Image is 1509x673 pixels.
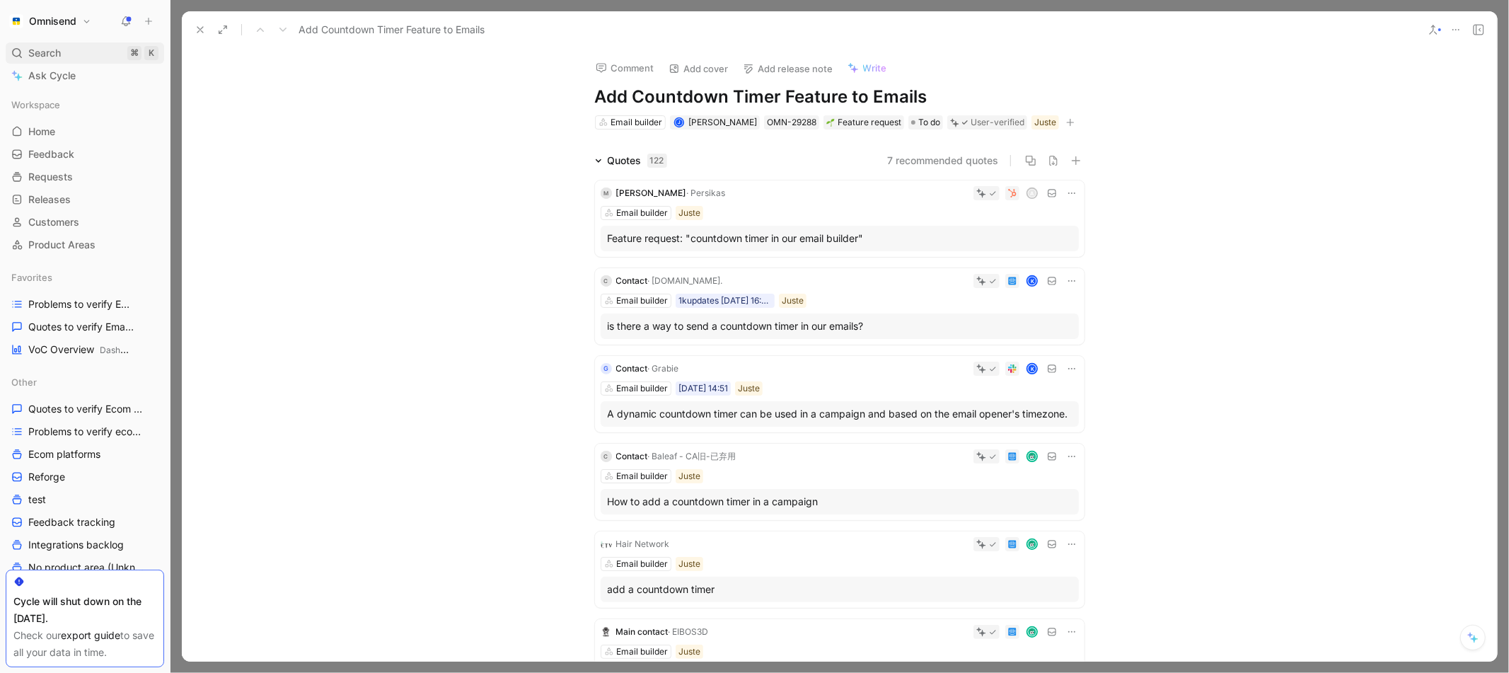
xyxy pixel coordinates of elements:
[595,86,1085,108] h1: Add Countdown Timer Feature to Emails
[823,115,904,130] div: 🌱Feature request
[678,557,700,571] div: Juste
[648,451,736,461] span: · Baleaf - CA旧-已弃用
[6,512,164,533] a: Feedback tracking
[6,294,164,315] a: Problems to verify Email Builder
[6,372,164,393] div: Other
[662,59,735,79] button: Add cover
[669,626,709,637] span: · EIBOS3D
[6,121,164,142] a: Home
[888,152,999,169] button: 7 recommended quotes
[6,421,164,442] a: Problems to verify ecom platforms
[648,363,679,374] span: · Grabie
[616,469,668,483] div: Email builder
[100,345,148,355] span: Dashboards
[611,115,662,130] div: Email builder
[589,152,673,169] div: Quotes122
[826,118,835,127] img: 🌱
[28,45,61,62] span: Search
[971,115,1024,130] div: User-verified
[144,46,158,60] div: K
[863,62,887,74] span: Write
[687,188,726,198] span: · Persikas
[616,645,668,659] div: Email builder
[6,398,164,420] a: Quotes to verify Ecom platforms
[6,339,164,360] a: VoC OverviewDashboards
[647,154,667,168] div: 122
[616,381,668,396] div: Email builder
[688,117,757,127] span: [PERSON_NAME]
[678,294,772,308] div: 1kupdates [DATE] 16:40
[676,119,683,127] div: J
[616,294,668,308] div: Email builder
[601,451,612,462] div: C
[589,58,661,78] button: Comment
[28,343,132,357] span: VoC Overview
[28,170,73,184] span: Requests
[6,212,164,233] a: Customers
[616,537,670,551] div: Hair Network
[28,425,148,439] span: Problems to verify ecom platforms
[299,21,485,38] span: Add Countdown Timer Feature to Emails
[28,560,146,575] span: No product area (Unknowns)
[678,206,700,220] div: Juste
[782,294,804,308] div: Juste
[6,466,164,488] a: Reforge
[616,206,668,220] div: Email builder
[28,538,124,552] span: Integrations backlog
[826,115,901,130] div: Feature request
[6,489,164,510] a: test
[28,493,46,507] span: test
[678,469,700,483] div: Juste
[6,189,164,210] a: Releases
[6,11,95,31] button: OmnisendOmnisend
[6,444,164,465] a: Ecom platforms
[601,275,612,287] div: C
[767,115,816,130] div: OMN-29288
[616,451,648,461] span: Contact
[28,320,134,334] span: Quotes to verify Email builder
[127,46,141,60] div: ⌘
[908,115,943,130] div: To do
[11,98,60,112] span: Workspace
[28,192,71,207] span: Releases
[29,15,76,28] h1: Omnisend
[28,238,96,252] span: Product Areas
[6,65,164,86] a: Ask Cycle
[608,493,1072,510] div: How to add a countdown timer in a campaign
[1027,628,1036,637] img: avatar
[28,67,76,84] span: Ask Cycle
[616,557,668,571] div: Email builder
[648,275,723,286] span: · [DOMAIN_NAME].
[841,58,894,78] button: Write
[678,381,728,396] div: [DATE] 14:51
[28,297,136,311] span: Problems to verify Email Builder
[608,581,1072,598] div: add a countdown timer
[28,470,65,484] span: Reforge
[738,381,760,396] div: Juste
[1027,189,1036,198] div: A
[6,144,164,165] a: Feedback
[6,42,164,64] div: Search⌘K
[28,125,55,139] span: Home
[6,267,164,288] div: Favorites
[28,402,147,416] span: Quotes to verify Ecom platforms
[1027,540,1036,549] img: avatar
[608,318,1072,335] div: is there a way to send a countdown timer in our emails?
[918,115,940,130] span: To do
[28,215,79,229] span: Customers
[1027,452,1036,461] img: avatar
[1027,277,1036,286] div: K
[1034,115,1056,130] div: Juste
[608,405,1072,422] div: A dynamic countdown timer can be used in a campaign and based on the email opener's timezone.
[9,14,23,28] img: Omnisend
[61,629,120,641] a: export guide
[28,515,115,529] span: Feedback tracking
[601,539,612,550] img: logo
[616,363,648,374] span: Contact
[6,316,164,338] a: Quotes to verify Email builder
[601,626,612,638] img: logo
[736,59,840,79] button: Add release note
[6,557,164,578] a: No product area (Unknowns)
[608,152,667,169] div: Quotes
[601,188,612,199] div: M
